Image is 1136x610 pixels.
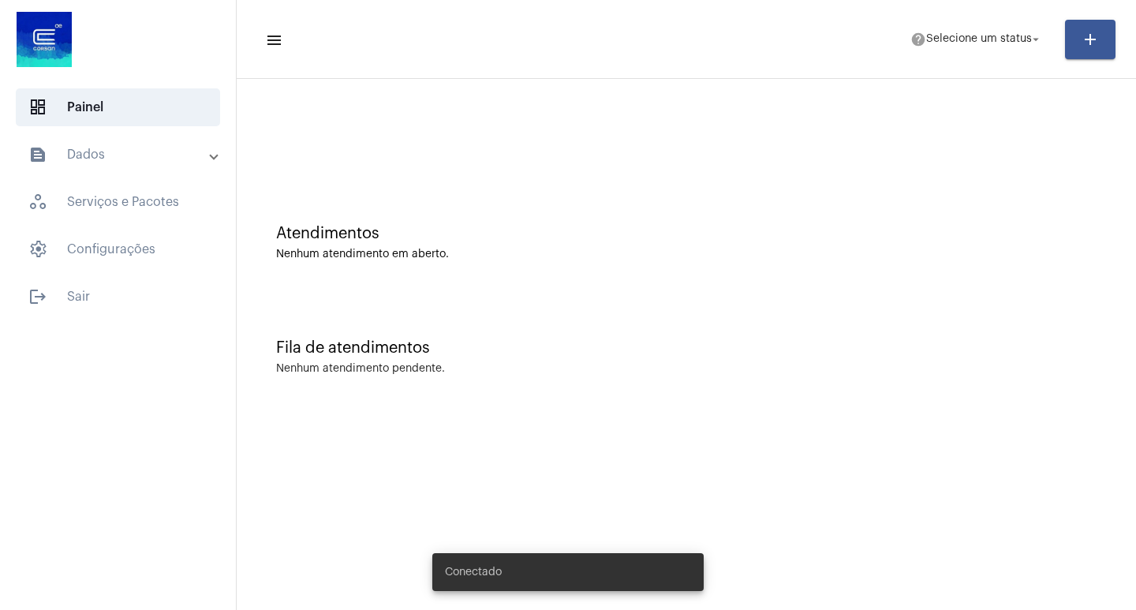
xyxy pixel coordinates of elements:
[445,564,502,580] span: Conectado
[28,287,47,306] mat-icon: sidenav icon
[16,88,220,126] span: Painel
[13,8,76,71] img: d4669ae0-8c07-2337-4f67-34b0df7f5ae4.jpeg
[910,32,926,47] mat-icon: help
[276,225,1097,242] div: Atendimentos
[276,339,1097,357] div: Fila de atendimentos
[16,278,220,316] span: Sair
[28,240,47,259] span: sidenav icon
[28,98,47,117] span: sidenav icon
[901,24,1052,55] button: Selecione um status
[16,230,220,268] span: Configurações
[276,363,445,375] div: Nenhum atendimento pendente.
[9,136,236,174] mat-expansion-panel-header: sidenav iconDados
[28,145,47,164] mat-icon: sidenav icon
[265,31,281,50] mat-icon: sidenav icon
[1081,30,1100,49] mat-icon: add
[16,183,220,221] span: Serviços e Pacotes
[1029,32,1043,47] mat-icon: arrow_drop_down
[276,249,1097,260] div: Nenhum atendimento em aberto.
[926,34,1032,45] span: Selecione um status
[28,193,47,211] span: sidenav icon
[28,145,211,164] mat-panel-title: Dados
